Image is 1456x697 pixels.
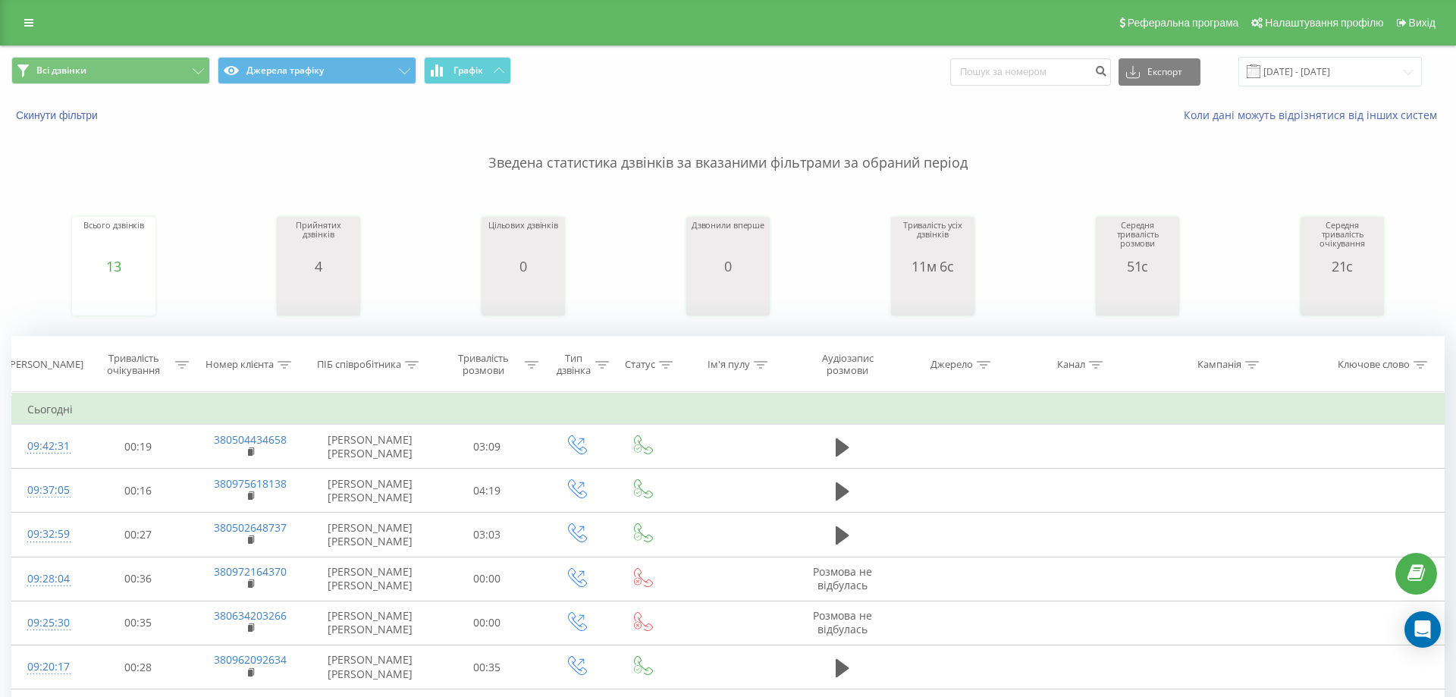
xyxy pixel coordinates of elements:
[7,359,83,372] div: [PERSON_NAME]
[1338,359,1410,372] div: Ключове слово
[281,221,356,259] div: Прийнятих дзвінків
[83,557,193,601] td: 00:36
[214,608,287,623] a: 380634203266
[83,601,193,645] td: 00:35
[308,425,431,469] td: [PERSON_NAME] [PERSON_NAME]
[214,564,287,579] a: 380972164370
[27,564,67,594] div: 09:28:04
[895,259,971,274] div: 11м 6с
[36,64,86,77] span: Всі дзвінки
[431,513,542,557] td: 03:03
[214,652,287,667] a: 380962092634
[1100,221,1175,259] div: Середня тривалість розмови
[83,645,193,689] td: 00:28
[488,221,558,259] div: Цільових дзвінків
[308,469,431,513] td: [PERSON_NAME] [PERSON_NAME]
[11,57,210,84] button: Всі дзвінки
[488,259,558,274] div: 0
[813,564,872,592] span: Розмова не відбулась
[431,557,542,601] td: 00:00
[11,123,1445,173] p: Зведена статистика дзвінків за вказаними фільтрами за обраний період
[431,645,542,689] td: 00:35
[83,513,193,557] td: 00:27
[1304,259,1380,274] div: 21с
[214,476,287,491] a: 380975618138
[214,432,287,447] a: 380504434658
[12,394,1445,425] td: Сьогодні
[308,557,431,601] td: [PERSON_NAME] [PERSON_NAME]
[1184,108,1445,122] a: Коли дані можуть відрізнятися вiд інших систем
[281,259,356,274] div: 4
[556,352,591,378] div: Тип дзвінка
[445,352,521,378] div: Тривалість розмови
[1304,221,1380,259] div: Середня тривалість очікування
[27,432,67,461] div: 09:42:31
[431,425,542,469] td: 03:09
[1409,17,1436,29] span: Вихід
[27,608,67,638] div: 09:25:30
[625,359,655,372] div: Статус
[27,652,67,682] div: 09:20:17
[317,359,401,372] div: ПІБ співробітника
[83,221,144,259] div: Всього дзвінків
[930,359,973,372] div: Джерело
[431,469,542,513] td: 04:19
[214,520,287,535] a: 380502648737
[96,352,172,378] div: Тривалість очікування
[708,359,750,372] div: Ім'я пулу
[218,57,416,84] button: Джерела трафіку
[83,259,144,274] div: 13
[453,65,483,76] span: Графік
[1119,58,1200,86] button: Експорт
[424,57,511,84] button: Графік
[83,469,193,513] td: 00:16
[813,608,872,636] span: Розмова не відбулась
[308,601,431,645] td: [PERSON_NAME] [PERSON_NAME]
[308,645,431,689] td: [PERSON_NAME] [PERSON_NAME]
[27,476,67,505] div: 09:37:05
[431,601,542,645] td: 00:00
[1128,17,1239,29] span: Реферальна програма
[803,352,892,378] div: Аудіозапис розмови
[692,259,764,274] div: 0
[1404,611,1441,648] div: Open Intercom Messenger
[895,221,971,259] div: Тривалість усіх дзвінків
[1100,259,1175,274] div: 51с
[692,221,764,259] div: Дзвонили вперше
[27,520,67,549] div: 09:32:59
[1057,359,1085,372] div: Канал
[11,108,105,122] button: Скинути фільтри
[1197,359,1241,372] div: Кампанія
[308,513,431,557] td: [PERSON_NAME] [PERSON_NAME]
[1265,17,1383,29] span: Налаштування профілю
[83,425,193,469] td: 00:19
[950,58,1111,86] input: Пошук за номером
[206,359,274,372] div: Номер клієнта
